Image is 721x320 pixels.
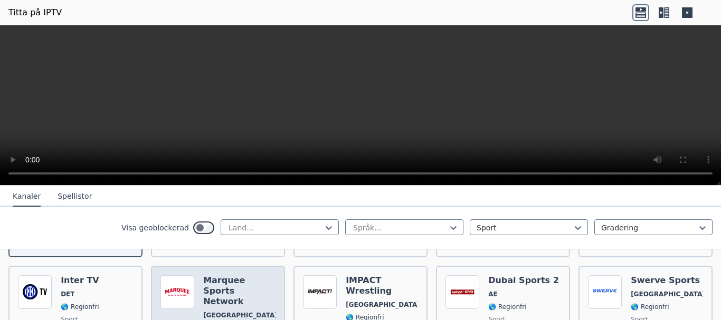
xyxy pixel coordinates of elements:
[61,290,74,298] font: DET
[445,275,479,309] img: Dubai Sports 2
[203,275,245,306] font: Marquee Sports Network
[58,187,92,207] button: Spellistor
[18,275,52,309] img: Inter TV
[488,275,559,285] font: Dubai Sports 2
[160,275,194,309] img: Marquee Sports Network
[588,275,622,309] img: Swerve Sports
[488,290,497,298] font: AE
[121,224,189,232] font: Visa geoblockerad
[8,6,62,19] a: Titta på IPTV
[346,301,420,308] font: [GEOGRAPHIC_DATA]
[58,192,92,200] font: Spellistor
[8,7,62,17] font: Titta på IPTV
[488,303,526,311] font: 🌎 Regionfri
[631,275,700,285] font: Swerve Sports
[346,275,392,296] font: IMPACT Wrestling
[631,290,705,298] font: [GEOGRAPHIC_DATA]
[203,312,278,319] font: [GEOGRAPHIC_DATA]
[13,187,41,207] button: Kanaler
[61,303,99,311] font: 🌎 Regionfri
[303,275,337,309] img: IMPACT Wrestling
[61,275,99,285] font: Inter TV
[631,303,669,311] font: 🌎 Regionfri
[13,192,41,200] font: Kanaler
